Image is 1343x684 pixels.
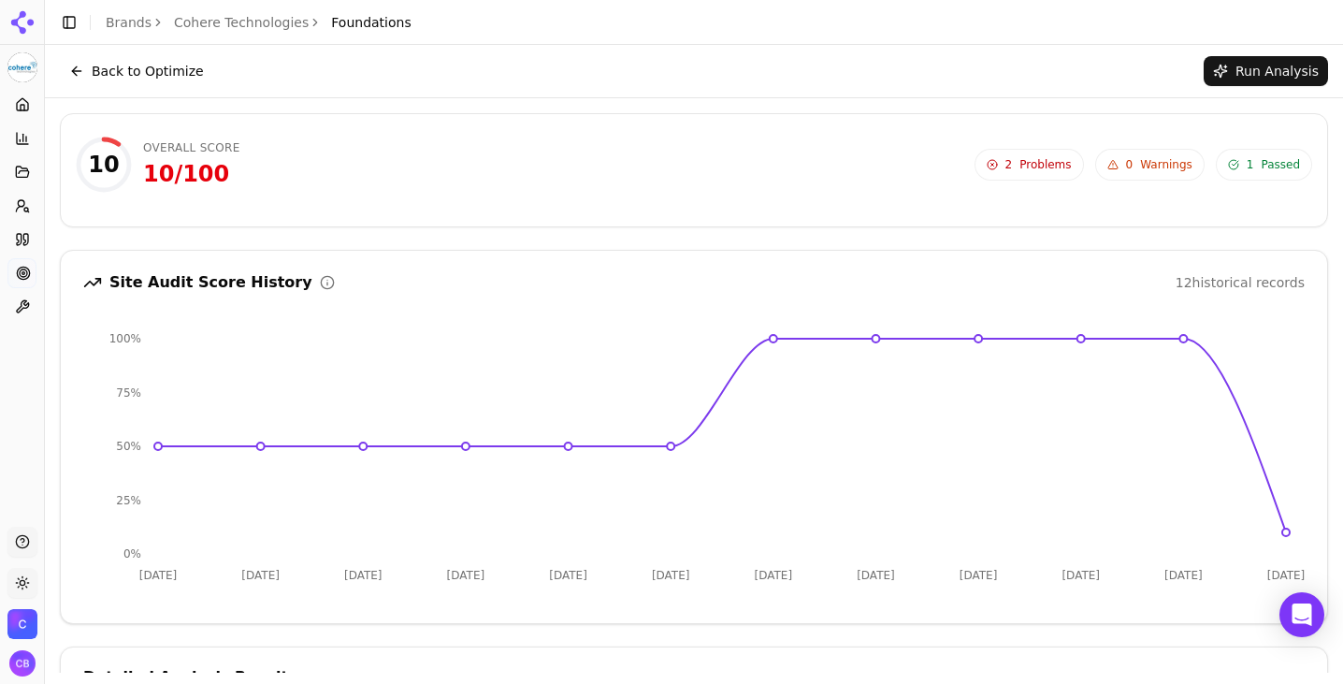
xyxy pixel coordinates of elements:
div: 10 [88,150,119,180]
span: Passed [1261,157,1300,172]
tspan: [DATE] [1061,569,1100,582]
img: Cohere Technologies [7,609,37,639]
div: 12 historical records [1176,273,1305,292]
tspan: [DATE] [1164,569,1203,582]
span: Foundations [331,13,411,32]
button: Run Analysis [1204,56,1328,86]
tspan: 50% [116,440,141,453]
div: 10 / 100 [143,159,240,189]
button: Open organization switcher [7,609,37,639]
span: Problems [1019,157,1071,172]
tspan: [DATE] [344,569,383,582]
span: Warnings [1140,157,1192,172]
span: 2 [1005,157,1013,172]
nav: breadcrumb [106,13,412,32]
div: Overall Score [143,140,240,155]
tspan: 100% [109,332,141,345]
tspan: 75% [116,386,141,400]
img: Cohere Technologies [7,52,37,82]
span: 1 [1247,157,1254,172]
tspan: [DATE] [1267,569,1306,582]
img: Camile Branin [9,650,36,677]
tspan: [DATE] [857,569,895,582]
div: Site Audit Score History [83,273,335,292]
tspan: 25% [116,494,141,507]
div: Open Intercom Messenger [1279,592,1324,637]
button: Back to Optimize [60,56,213,86]
tspan: [DATE] [241,569,280,582]
tspan: [DATE] [755,569,793,582]
tspan: [DATE] [447,569,485,582]
button: Open user button [9,650,36,677]
tspan: [DATE] [652,569,690,582]
a: Cohere Technologies [174,13,309,32]
button: Current brand: Cohere Technologies [7,52,37,82]
span: 0 [1126,157,1134,172]
a: Brands [106,15,152,30]
tspan: 0% [123,547,141,560]
tspan: [DATE] [549,569,587,582]
tspan: [DATE] [139,569,178,582]
tspan: [DATE] [960,569,998,582]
